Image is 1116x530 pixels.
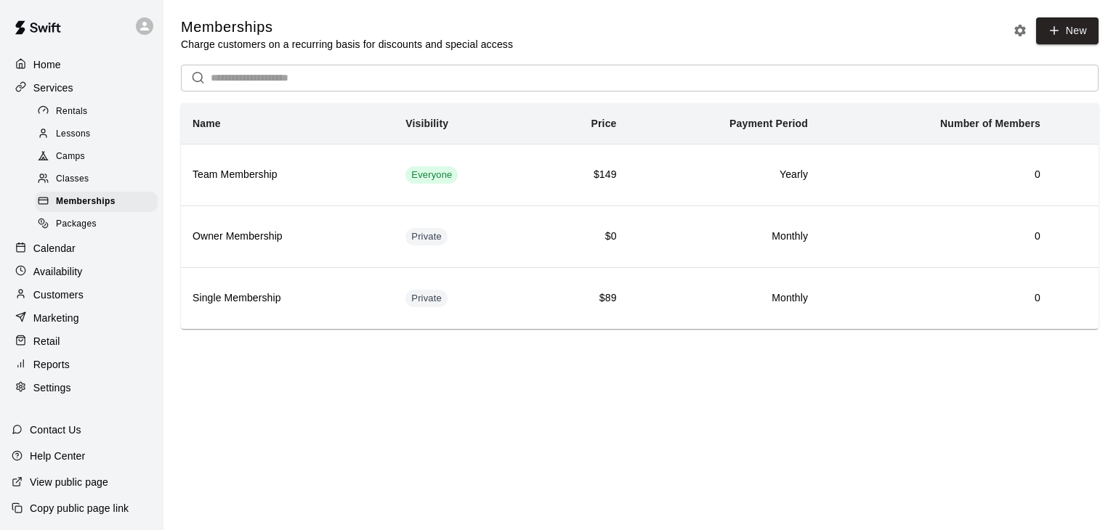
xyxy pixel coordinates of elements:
div: Lessons [35,124,158,144]
div: This membership is hidden from the memberships page [405,228,448,245]
p: Availability [33,264,83,279]
div: This membership is hidden from the memberships page [405,290,448,307]
div: Camps [35,147,158,167]
h6: 0 [831,290,1040,306]
span: Camps [56,150,85,164]
p: Reports [33,357,70,372]
a: Rentals [35,100,163,123]
a: Retail [12,330,152,352]
a: Availability [12,261,152,282]
h6: $89 [548,290,616,306]
h6: Yearly [640,167,808,183]
p: Home [33,57,61,72]
h6: Single Membership [193,290,382,306]
a: Customers [12,284,152,306]
span: Private [405,292,448,306]
h6: Monthly [640,229,808,245]
h6: Owner Membership [193,229,382,245]
a: Classes [35,168,163,191]
a: Memberships [35,191,163,213]
b: Payment Period [729,118,808,129]
p: Marketing [33,311,79,325]
span: Private [405,230,448,244]
a: Lessons [35,123,163,145]
div: Memberships [35,192,158,212]
p: Charge customers on a recurring basis for discounts and special access [181,37,513,52]
a: Reports [12,354,152,375]
h6: 0 [831,229,1040,245]
b: Name [193,118,221,129]
b: Visibility [405,118,448,129]
p: View public page [30,475,108,489]
h6: Team Membership [193,167,382,183]
a: Marketing [12,307,152,329]
span: Memberships [56,195,116,209]
div: Classes [35,169,158,189]
span: Lessons [56,127,91,142]
p: Calendar [33,241,76,256]
h6: $0 [548,229,616,245]
h6: 0 [831,167,1040,183]
button: Memberships settings [1009,20,1031,41]
h6: Monthly [640,290,808,306]
span: Rentals [56,105,88,119]
span: Packages [56,217,97,232]
a: Calendar [12,237,152,259]
a: Settings [12,377,152,399]
a: Camps [35,146,163,168]
a: New [1036,17,1099,44]
a: Services [12,77,152,99]
a: Packages [35,213,163,236]
span: Classes [56,172,89,187]
p: Retail [33,334,60,348]
div: Rentals [35,102,158,122]
b: Price [591,118,617,129]
p: Help Center [30,449,85,463]
p: Copy public page link [30,501,129,515]
p: Customers [33,288,84,302]
p: Contact Us [30,423,81,437]
p: Settings [33,380,71,395]
a: Home [12,54,152,76]
h6: $149 [548,167,616,183]
b: Number of Members [940,118,1040,129]
table: simple table [181,103,1099,329]
div: This membership is visible to all customers [405,166,458,184]
p: Services [33,81,73,95]
span: Everyone [405,168,458,182]
div: Packages [35,214,158,235]
h5: Memberships [181,17,513,37]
